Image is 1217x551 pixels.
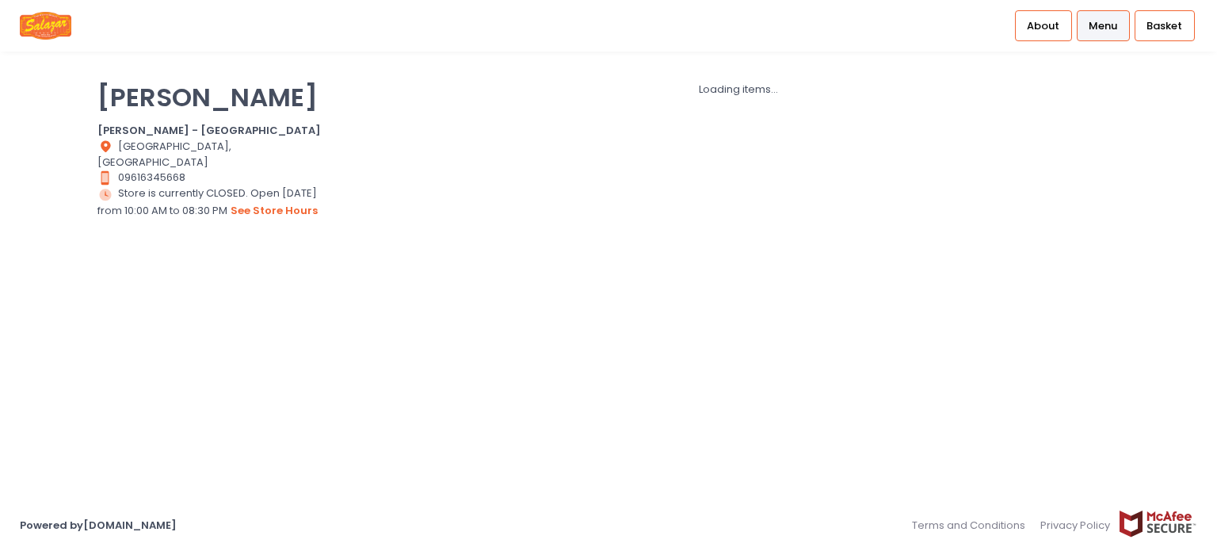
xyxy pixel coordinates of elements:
a: Privacy Policy [1033,510,1119,541]
button: see store hours [230,202,319,220]
a: About [1015,10,1072,40]
span: Basket [1146,18,1182,34]
img: mcafee-secure [1118,510,1197,538]
a: Terms and Conditions [912,510,1033,541]
div: Store is currently CLOSED. Open [DATE] from 10:00 AM to 08:30 PM [97,186,338,219]
b: [PERSON_NAME] - [GEOGRAPHIC_DATA] [97,123,321,138]
img: logo [20,12,71,40]
span: Menu [1089,18,1117,34]
a: Powered by[DOMAIN_NAME] [20,518,177,533]
a: Menu [1077,10,1130,40]
p: [PERSON_NAME] [97,82,338,113]
div: 09616345668 [97,170,338,186]
div: Loading items... [358,82,1120,98]
div: [GEOGRAPHIC_DATA], [GEOGRAPHIC_DATA] [97,139,338,170]
span: About [1027,18,1059,34]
